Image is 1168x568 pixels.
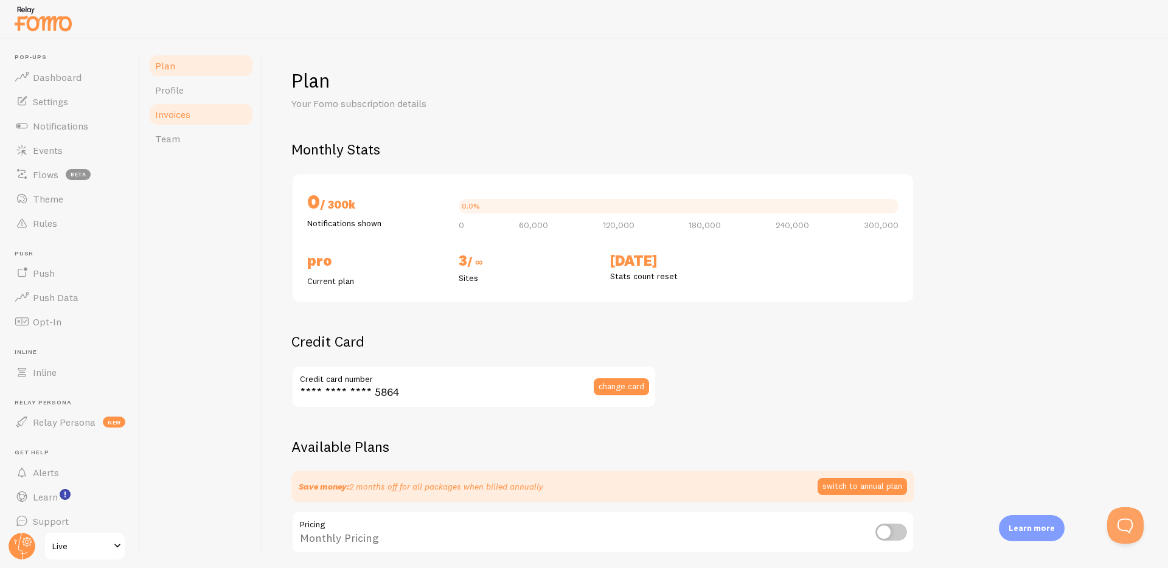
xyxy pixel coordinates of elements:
span: Alerts [33,466,59,479]
span: change card [599,382,644,390]
span: Push [15,250,133,258]
span: Flows [33,168,58,181]
span: Settings [33,95,68,108]
a: Inline [7,360,133,384]
span: beta [66,169,91,180]
span: Opt-In [33,316,61,328]
span: Relay Persona [15,399,133,407]
a: Dashboard [7,65,133,89]
span: 120,000 [603,221,634,229]
span: / ∞ [467,255,483,269]
span: Inline [33,366,57,378]
span: 300,000 [864,221,899,229]
span: Notifications [33,120,88,132]
a: Live [44,532,126,561]
h2: 3 [459,251,596,272]
a: Learn [7,485,133,509]
span: Support [33,515,69,527]
span: 0 [459,221,464,229]
span: Invoices [155,108,190,120]
p: Learn more [1009,522,1055,534]
button: change card [594,378,649,395]
p: Notifications shown [307,217,444,229]
span: Plan [155,60,175,72]
a: Alerts [7,460,133,485]
div: Monthly Pricing [291,511,914,555]
div: Learn more [999,515,1065,541]
a: Events [7,138,133,162]
span: Push [33,267,55,279]
h2: Available Plans [291,437,1139,456]
span: 180,000 [689,221,721,229]
a: Opt-In [7,310,133,334]
p: 2 months off for all packages when billed annually [299,480,543,493]
h2: Credit Card [291,332,656,351]
a: Plan [148,54,254,78]
p: Stats count reset [610,270,747,282]
span: Profile [155,84,184,96]
a: Notifications [7,114,133,138]
p: Current plan [307,275,444,287]
a: Theme [7,187,133,211]
span: Events [33,144,63,156]
img: fomo-relay-logo-orange.svg [13,3,74,34]
a: Team [148,126,254,151]
a: Push Data [7,285,133,310]
span: Relay Persona [33,416,96,428]
iframe: Help Scout Beacon - Open [1107,507,1144,544]
a: Profile [148,78,254,102]
span: / 300k [320,198,355,212]
span: Live [52,539,110,553]
a: Invoices [148,102,254,126]
button: switch to annual plan [818,478,907,495]
h2: Monthly Stats [291,140,1139,159]
a: Push [7,261,133,285]
a: Relay Persona new [7,410,133,434]
h2: PRO [307,251,444,270]
span: 60,000 [519,221,548,229]
span: Team [155,133,180,145]
div: 0.0% [462,203,480,210]
h1: Plan [291,68,1139,93]
span: Pop-ups [15,54,133,61]
span: new [103,417,125,428]
svg: <p>Watch New Feature Tutorials!</p> [60,489,71,500]
a: Rules [7,211,133,235]
span: Push Data [33,291,78,303]
span: 240,000 [776,221,809,229]
span: Rules [33,217,57,229]
a: Support [7,509,133,533]
p: Your Fomo subscription details [291,97,583,111]
h2: 0 [307,189,444,217]
span: Learn [33,491,58,503]
h2: [DATE] [610,251,747,270]
label: Credit card number [291,365,656,386]
span: Dashboard [33,71,82,83]
a: Flows beta [7,162,133,187]
span: Get Help [15,449,133,457]
p: Sites [459,272,596,284]
span: Inline [15,348,133,356]
span: Theme [33,193,63,205]
strong: Save money: [299,481,349,492]
a: Settings [7,89,133,114]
